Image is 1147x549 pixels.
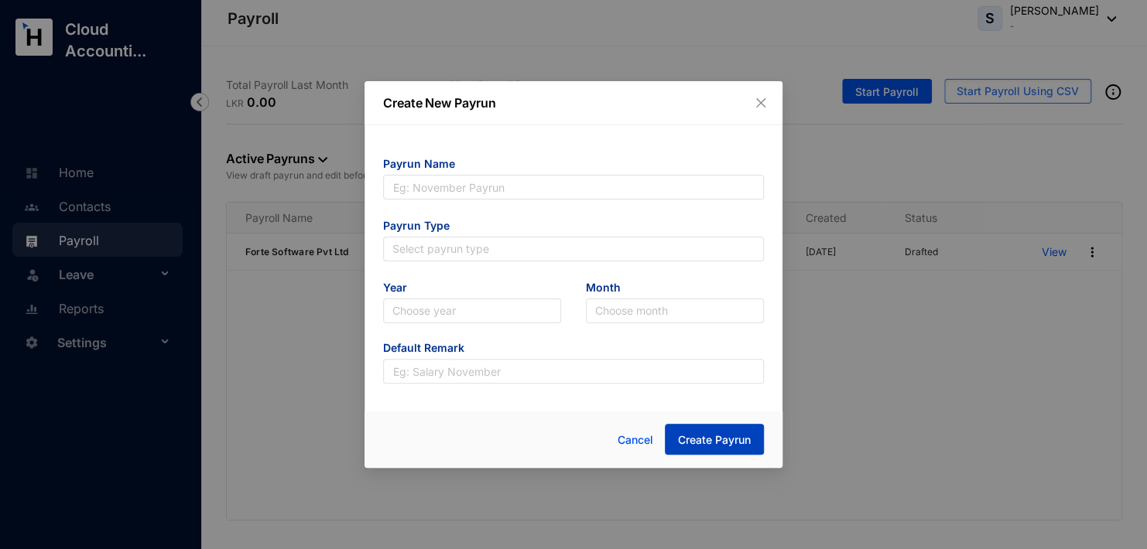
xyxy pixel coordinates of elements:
[383,156,764,175] span: Payrun Name
[383,94,764,112] p: Create New Payrun
[383,280,561,298] span: Year
[665,424,764,455] button: Create Payrun
[586,280,764,298] span: Month
[618,431,653,448] span: Cancel
[606,425,665,455] button: Cancel
[383,218,764,237] span: Payrun Type
[755,97,767,109] span: close
[383,340,764,359] span: Default Remark
[383,359,764,384] input: Eg: Salary November
[383,175,764,199] input: Eg: November Payrun
[678,432,751,448] span: Create Payrun
[752,94,769,111] button: Close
